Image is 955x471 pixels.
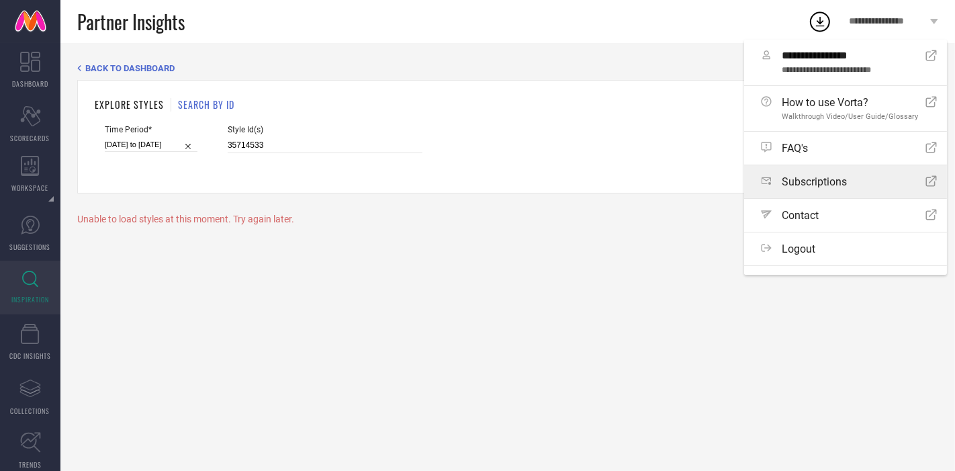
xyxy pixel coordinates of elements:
[782,142,808,155] span: FAQ's
[782,112,918,121] span: Walkthrough Video/User Guide/Glossary
[178,97,234,112] h1: SEARCH BY ID
[11,406,50,416] span: COLLECTIONS
[10,242,51,252] span: SUGGESTIONS
[105,138,197,152] input: Select time period
[782,209,819,222] span: Contact
[12,183,49,193] span: WORKSPACE
[228,138,422,153] input: Enter comma separated style ids e.g. 12345, 67890
[19,460,42,470] span: TRENDS
[782,96,918,109] span: How to use Vorta?
[77,8,185,36] span: Partner Insights
[228,125,422,134] span: Style Id(s)
[782,243,815,255] span: Logout
[11,294,49,304] span: INSPIRATION
[744,132,947,165] a: FAQ's
[105,125,197,134] span: Time Period*
[85,63,175,73] span: BACK TO DASHBOARD
[808,9,832,34] div: Open download list
[77,63,938,73] div: Back TO Dashboard
[77,214,938,224] div: Unable to load styles at this moment. Try again later.
[744,199,947,232] a: Contact
[95,97,164,112] h1: EXPLORE STYLES
[9,351,51,361] span: CDC INSIGHTS
[12,79,48,89] span: DASHBOARD
[11,133,50,143] span: SCORECARDS
[744,165,947,198] a: Subscriptions
[744,86,947,131] a: How to use Vorta?Walkthrough Video/User Guide/Glossary
[782,175,847,188] span: Subscriptions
